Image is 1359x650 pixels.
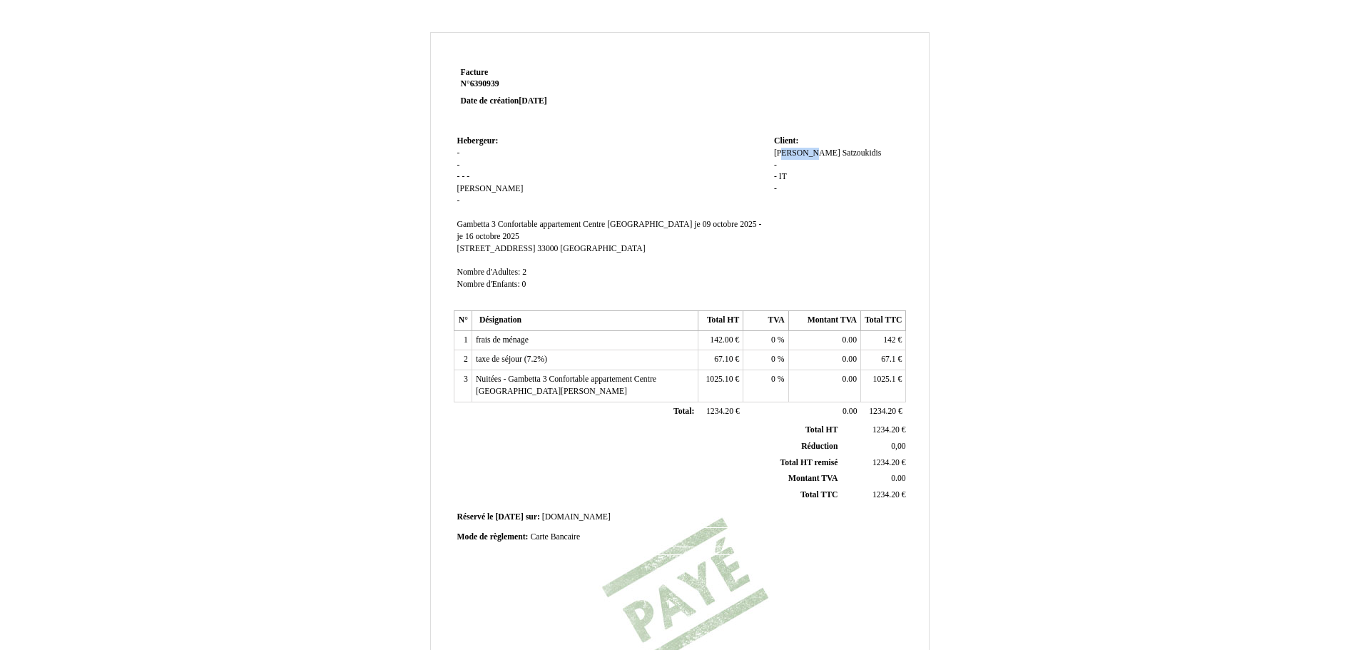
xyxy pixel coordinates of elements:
[462,172,464,181] span: -
[457,184,524,193] span: [PERSON_NAME]
[706,375,733,384] span: 1025.10
[771,355,775,364] span: 0
[840,422,908,438] td: €
[457,512,494,522] span: Réservé le
[526,512,540,522] span: sur:
[801,442,838,451] span: Réduction
[698,350,743,370] td: €
[861,402,906,422] td: €
[476,335,529,345] span: frais de ménage
[457,161,460,170] span: -
[800,490,838,499] span: Total TTC
[457,268,521,277] span: Nombre d'Adultes:
[861,311,906,331] th: Total TTC
[457,148,460,158] span: -
[743,330,788,350] td: %
[706,407,733,416] span: 1234.20
[673,407,694,416] span: Total:
[891,474,905,483] span: 0.00
[873,375,896,384] span: 1025.1
[805,425,838,435] span: Total HT
[522,280,526,289] span: 0
[457,220,762,241] span: je 09 octobre 2025 - je 16 octobre 2025
[774,148,840,158] span: [PERSON_NAME]
[779,172,787,181] span: IT
[495,512,523,522] span: [DATE]
[872,425,900,435] span: 1234.20
[743,370,788,402] td: %
[771,335,775,345] span: 0
[714,355,733,364] span: 67.10
[881,355,895,364] span: 67.1
[869,407,896,416] span: 1234.20
[698,370,743,402] td: €
[560,244,645,253] span: [GEOGRAPHIC_DATA]
[843,375,857,384] span: 0.00
[470,79,499,88] span: 6390939
[461,78,631,90] strong: N°
[774,172,777,181] span: -
[840,487,908,504] td: €
[476,355,547,364] span: taxe de séjour (7.2%)
[780,458,838,467] span: Total HT remisé
[454,330,472,350] td: 1
[457,136,499,146] span: Hebergeur:
[843,335,857,345] span: 0.00
[457,196,460,205] span: -
[843,355,857,364] span: 0.00
[883,335,896,345] span: 142
[774,184,777,193] span: -
[467,172,469,181] span: -
[457,532,529,542] span: Mode de règlement:
[861,350,906,370] td: €
[698,402,743,422] td: €
[457,172,460,181] span: -
[774,161,777,170] span: -
[454,311,472,331] th: N°
[461,96,547,106] strong: Date de création
[698,330,743,350] td: €
[542,512,611,522] span: [DOMAIN_NAME]
[472,311,698,331] th: Désignation
[710,335,733,345] span: 142.00
[788,474,838,483] span: Montant TVA
[840,455,908,471] td: €
[522,268,526,277] span: 2
[530,532,580,542] span: Carte Bancaire
[843,148,882,158] span: Satzoukidis
[457,220,693,229] span: Gambetta 3 Confortable appartement Centre [GEOGRAPHIC_DATA]
[771,375,775,384] span: 0
[872,458,900,467] span: 1234.20
[461,68,489,77] span: Facture
[743,350,788,370] td: %
[861,330,906,350] td: €
[519,96,546,106] span: [DATE]
[843,407,857,416] span: 0.00
[788,311,860,331] th: Montant TVA
[774,136,798,146] span: Client:
[457,244,536,253] span: [STREET_ADDRESS]
[457,280,520,289] span: Nombre d'Enfants:
[743,311,788,331] th: TVA
[476,375,656,396] span: Nuitées - Gambetta 3 Confortable appartement Centre [GEOGRAPHIC_DATA][PERSON_NAME]
[891,442,905,451] span: 0,00
[537,244,558,253] span: 33000
[454,350,472,370] td: 2
[454,370,472,402] td: 3
[861,370,906,402] td: €
[872,490,900,499] span: 1234.20
[698,311,743,331] th: Total HT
